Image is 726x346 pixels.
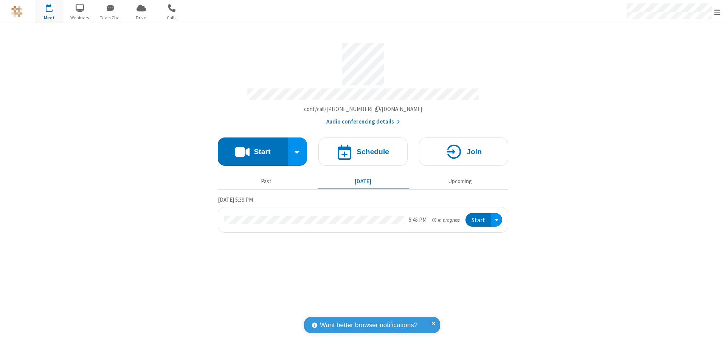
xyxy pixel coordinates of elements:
[414,174,506,188] button: Upcoming
[419,137,508,166] button: Join
[467,148,482,155] h4: Join
[707,326,720,341] iframe: Chat
[318,174,409,188] button: [DATE]
[218,137,288,166] button: Start
[218,195,508,233] section: Today's Meetings
[158,14,186,21] span: Calls
[254,148,270,155] h4: Start
[218,196,253,203] span: [DATE] 5:39 PM
[357,148,389,155] h4: Schedule
[432,216,460,224] em: in progress
[218,37,508,126] section: Account details
[320,320,417,330] span: Want better browser notifications?
[96,14,125,21] span: Team Chat
[288,137,307,166] div: Start conference options
[465,213,491,227] button: Start
[318,137,408,166] button: Schedule
[491,213,502,227] div: Open menu
[304,105,422,114] button: Copy my meeting room linkCopy my meeting room link
[326,117,400,126] button: Audio conferencing details
[304,105,422,113] span: Copy my meeting room link
[11,6,23,17] img: QA Selenium DO NOT DELETE OR CHANGE
[127,14,155,21] span: Drive
[409,216,427,224] div: 5:45 PM
[66,14,94,21] span: Webinars
[51,4,56,10] div: 1
[35,14,64,21] span: Meet
[221,174,312,188] button: Past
